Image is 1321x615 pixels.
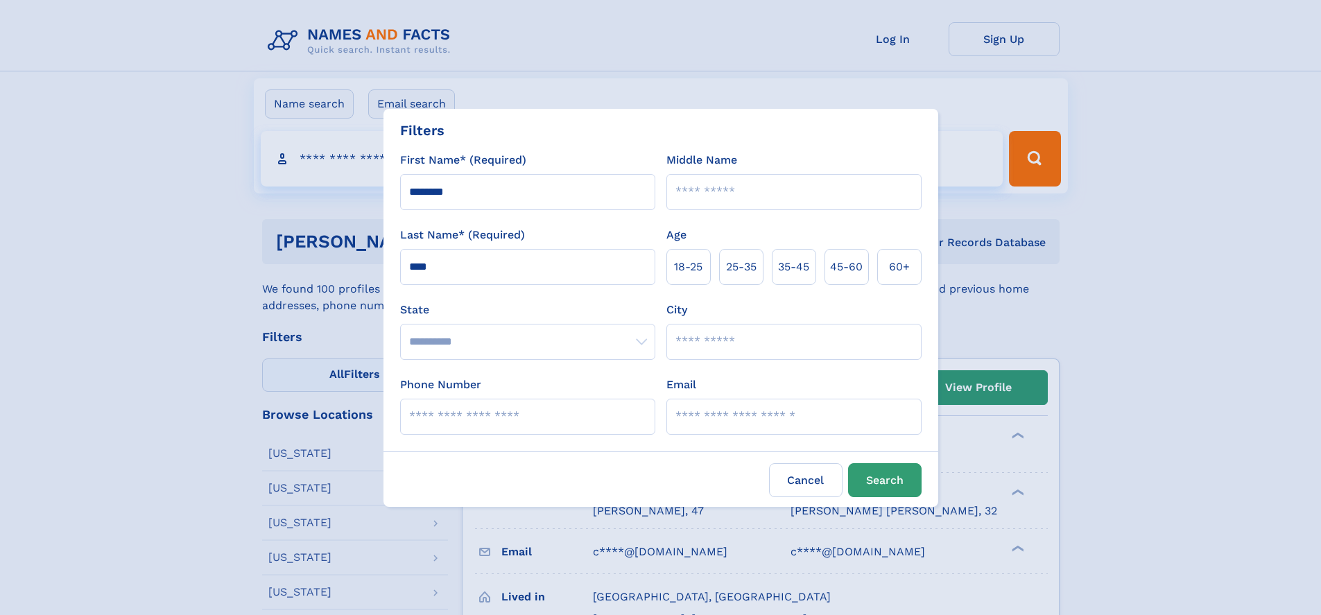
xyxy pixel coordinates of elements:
[400,376,481,393] label: Phone Number
[848,463,922,497] button: Search
[400,302,655,318] label: State
[400,227,525,243] label: Last Name* (Required)
[666,152,737,168] label: Middle Name
[666,227,687,243] label: Age
[726,259,757,275] span: 25‑35
[778,259,809,275] span: 35‑45
[666,376,696,393] label: Email
[400,120,444,141] div: Filters
[666,302,687,318] label: City
[769,463,843,497] label: Cancel
[400,152,526,168] label: First Name* (Required)
[830,259,863,275] span: 45‑60
[889,259,910,275] span: 60+
[674,259,702,275] span: 18‑25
